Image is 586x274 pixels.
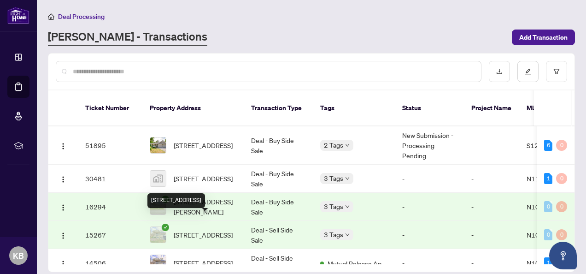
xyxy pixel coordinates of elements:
td: 30481 [78,165,142,193]
button: Logo [56,171,70,186]
th: Status [395,90,464,126]
button: Logo [56,227,70,242]
span: download [496,68,503,75]
td: 51895 [78,126,142,165]
span: [STREET_ADDRESS] [174,258,233,268]
img: Logo [59,232,67,239]
img: Logo [59,176,67,183]
td: Deal - Buy Side Sale [244,126,313,165]
a: [PERSON_NAME] - Transactions [48,29,207,46]
span: S12313647 [527,141,563,149]
td: New Submission - Processing Pending [395,126,464,165]
button: Logo [56,256,70,270]
th: Ticket Number [78,90,142,126]
td: - [464,193,519,221]
span: 3 Tags [324,201,343,212]
span: down [345,176,350,181]
button: Open asap [549,242,577,269]
div: 6 [544,140,552,151]
button: download [489,61,510,82]
img: thumbnail-img [150,227,166,243]
span: [STREET_ADDRESS][PERSON_NAME] [174,197,236,217]
td: Deal - Buy Side Sale [244,165,313,193]
div: 0 [544,201,552,212]
div: 0 [544,229,552,240]
span: [STREET_ADDRESS] [174,173,233,184]
img: Logo [59,204,67,211]
span: N10416815 [527,259,564,267]
span: filter [553,68,560,75]
span: Mutual Release Approved [328,258,387,268]
td: Deal - Sell Side Sale [244,221,313,249]
th: Property Address [142,90,244,126]
span: down [345,143,350,148]
div: 1 [544,257,552,268]
img: thumbnail-img [150,255,166,271]
div: 0 [556,173,567,184]
td: - [464,221,519,249]
td: - [464,165,519,193]
img: Logo [59,143,67,150]
div: [STREET_ADDRESS] [147,193,205,208]
img: logo [7,7,29,24]
span: N10416815 [527,231,564,239]
span: Deal Processing [58,12,105,21]
img: thumbnail-img [150,171,166,186]
div: 0 [556,201,567,212]
div: 0 [556,140,567,151]
td: - [464,126,519,165]
img: Logo [59,260,67,268]
button: Add Transaction [512,30,575,45]
span: 3 Tags [324,229,343,240]
td: - [395,193,464,221]
span: edit [525,68,531,75]
span: down [345,204,350,209]
img: thumbnail-img [150,137,166,153]
span: Add Transaction [519,30,568,45]
button: filter [546,61,567,82]
th: MLS # [519,90,574,126]
span: [STREET_ADDRESS] [174,230,233,240]
button: edit [517,61,539,82]
span: KB [13,249,24,262]
span: N11924008 [527,174,564,183]
th: Tags [313,90,395,126]
span: home [48,13,54,20]
span: 3 Tags [324,173,343,184]
button: Logo [56,138,70,153]
td: - [395,221,464,249]
span: N10396230 [527,203,564,211]
td: Deal - Buy Side Sale [244,193,313,221]
div: 1 [544,173,552,184]
button: Logo [56,199,70,214]
span: 2 Tags [324,140,343,150]
td: 16294 [78,193,142,221]
span: check-circle [162,224,169,231]
td: - [395,165,464,193]
span: down [345,232,350,237]
th: Project Name [464,90,519,126]
span: [STREET_ADDRESS] [174,140,233,150]
td: 15267 [78,221,142,249]
div: 0 [556,229,567,240]
th: Transaction Type [244,90,313,126]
